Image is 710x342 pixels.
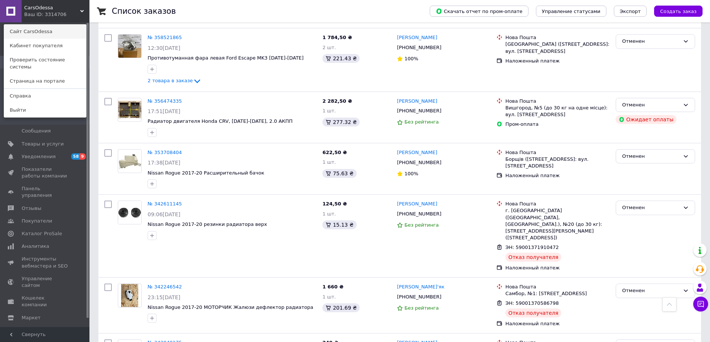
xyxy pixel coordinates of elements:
a: Фото товару [118,34,142,58]
span: 1 784,50 ₴ [322,35,352,40]
a: [PERSON_NAME] [397,201,437,208]
span: 2 товара в заказе [148,78,193,83]
div: Наложенный платеж [505,58,610,64]
div: [GEOGRAPHIC_DATA] ([STREET_ADDRESS]: вул. [STREET_ADDRESS] [505,41,610,54]
span: CarsOdessa [24,4,80,11]
a: Справка [4,89,86,103]
img: Фото товару [118,153,141,170]
div: Наложенный платеж [505,172,610,179]
span: Каталог ProSale [22,230,62,237]
span: Аналитика [22,243,49,250]
div: Отказ получателя [505,253,561,262]
button: Чат с покупателем [693,297,708,311]
span: 1 шт. [322,294,336,300]
span: Уведомления [22,153,56,160]
div: [PHONE_NUMBER] [395,209,443,219]
img: Фото товару [118,35,141,58]
div: Нова Пошта [505,98,610,105]
span: 17:38[DATE] [148,160,180,166]
a: [PERSON_NAME] [397,34,437,41]
span: Скачать отчет по пром-оплате [436,8,523,15]
span: ЭН: 59001371910472 [505,244,559,250]
a: Противотуманная фара левая Ford Escape MK3 [DATE]-[DATE] [148,55,304,61]
span: 12:30[DATE] [148,45,180,51]
div: Нова Пошта [505,34,610,41]
a: № 356474335 [148,98,182,104]
div: 201.69 ₴ [322,303,360,312]
span: Товары и услуги [22,141,64,147]
a: Фото товару [118,149,142,173]
div: [PHONE_NUMBER] [395,106,443,116]
button: Экспорт [614,6,647,17]
img: Фото товару [118,201,141,224]
a: Сайт CarsOdessa [4,25,86,39]
div: Самбор, №1: [STREET_ADDRESS] [505,290,610,297]
span: Показатели работы компании [22,166,69,179]
span: Панель управления [22,185,69,199]
span: 124,50 ₴ [322,201,347,207]
div: Наложенный платеж [505,320,610,327]
a: № 353708404 [148,150,182,155]
span: Отзывы [22,205,41,212]
span: 1 шт. [322,211,336,217]
span: 1 660 ₴ [322,284,343,290]
div: Отказ получателя [505,309,561,317]
span: Сообщения [22,128,51,134]
span: 58 [71,153,80,160]
span: Управление сайтом [22,275,69,289]
span: Без рейтинга [404,119,439,125]
a: Фото товару [118,98,142,122]
span: 622,50 ₴ [322,150,347,155]
a: Выйти [4,103,86,117]
span: 2 282,50 ₴ [322,98,352,104]
a: Nissan Rogue 2017-20 Расширительный бачок [148,170,264,176]
div: 15.13 ₴ [322,220,356,229]
span: Инструменты вебмастера и SEO [22,256,69,269]
div: Вишгород, №5 (до 30 кг на одне місце): вул. [STREET_ADDRESS] [505,105,610,118]
span: 1 шт. [322,159,336,165]
a: Фото товару [118,201,142,224]
div: Отменен [622,204,680,212]
a: Создать заказ [647,8,703,14]
span: Кошелек компании [22,295,69,308]
span: 100% [404,56,418,61]
a: № 342611145 [148,201,182,207]
span: 2 шт. [322,45,336,50]
button: Управление статусами [536,6,606,17]
a: Кабинет покупателя [4,39,86,53]
div: 75.63 ₴ [322,169,356,178]
span: 1 шт. [322,108,336,114]
span: Создать заказ [660,9,697,14]
span: 9 [80,153,86,160]
span: Экспорт [620,9,641,14]
img: Фото товару [121,284,139,307]
span: Радиатор двигателя Honda CRV, [DATE]-[DATE], 2.0 АКПП [148,118,293,124]
div: Отменен [622,153,680,160]
a: [PERSON_NAME] [397,98,437,105]
div: Нова Пошта [505,284,610,290]
div: Борщів ([STREET_ADDRESS]: вул. [STREET_ADDRESS] [505,156,610,169]
span: Без рейтинга [404,222,439,228]
div: Отменен [622,38,680,45]
a: Nissan Rogue 2017-20 МОТОРЧИК Жалюзи дефлектор радиатора [148,304,313,310]
a: Проверить состояние системы [4,53,86,74]
a: Фото товару [118,284,142,307]
a: Страница на портале [4,74,86,88]
div: Отменен [622,287,680,295]
div: 221.43 ₴ [322,54,360,63]
a: Nissan Rogue 2017-20 резинки радиатора верх [148,221,267,227]
div: [PHONE_NUMBER] [395,43,443,52]
span: 23:15[DATE] [148,294,180,300]
span: Маркет [22,314,41,321]
button: Создать заказ [654,6,703,17]
a: 2 товара в заказе [148,78,202,83]
div: Нова Пошта [505,149,610,156]
a: № 358521865 [148,35,182,40]
span: Управление статусами [542,9,600,14]
div: Наложенный платеж [505,265,610,271]
div: [PHONE_NUMBER] [395,158,443,167]
img: Фото товару [118,101,141,118]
